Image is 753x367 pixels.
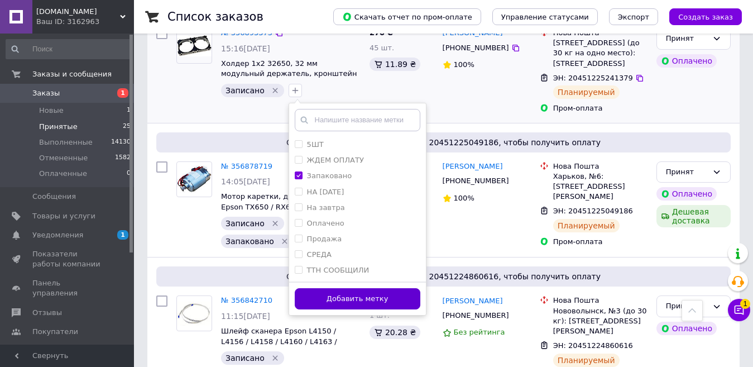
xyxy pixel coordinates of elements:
span: Отзывы [32,308,62,318]
label: СРЕДА [307,250,332,259]
span: ЭН: 20451225049186 [553,207,633,215]
span: Записано [226,219,265,228]
div: Ваш ID: 3162963 [36,17,134,27]
img: Фото товару [177,302,212,325]
h1: Список заказов [167,10,263,23]
img: Фото товару [177,165,212,193]
a: Фото товару [176,161,212,197]
img: Фото товару [177,35,212,56]
span: Показатели работы компании [32,249,103,269]
a: Фото товару [176,28,212,64]
div: Оплачено [656,187,717,201]
label: Запаковано [307,171,352,180]
span: Оплаченные [39,169,87,179]
span: Новые [39,106,64,116]
a: Создать заказ [658,12,742,21]
span: Print-zip.com.ua [36,7,120,17]
div: [PHONE_NUMBER] [440,174,511,188]
div: Оплачено [656,54,717,68]
span: Выполненные [39,137,93,147]
label: ТТН СООБЩИЛИ [307,266,370,274]
a: Фото товару [176,295,212,331]
button: Чат с покупателем1 [728,299,750,321]
span: Сообщения [32,192,76,202]
span: 15:16[DATE] [221,44,270,53]
span: Без рейтинга [454,328,505,336]
span: Принятые [39,122,78,132]
span: Заказы [32,88,60,98]
button: Скачать отчет по пром-оплате [333,8,481,25]
span: 14130 [111,137,131,147]
span: 11:15[DATE] [221,312,270,321]
span: Заказы и сообщения [32,69,112,79]
div: 20.28 ₴ [370,326,420,339]
div: Нова Пошта [553,161,648,171]
span: Товары и услуги [32,211,95,221]
button: Добавить метку [295,288,420,310]
svg: Удалить метку [271,86,280,95]
span: 0 [127,169,131,179]
label: 5ШТ [307,140,324,149]
div: Планируемый [553,85,620,99]
a: № 356842710 [221,296,272,304]
span: Записано [226,86,265,95]
span: Уведомления [32,230,83,240]
svg: Удалить метку [271,219,280,228]
button: Управление статусами [492,8,598,25]
input: Поиск [6,39,132,59]
div: Нововолынск, №3 (до 30 кг): [STREET_ADDRESS][PERSON_NAME] [553,306,648,337]
div: [PHONE_NUMBER] [440,308,511,323]
span: 1 [127,106,131,116]
label: НА [DATE] [307,188,344,196]
a: [PERSON_NAME] [443,296,503,307]
span: 100% [454,60,474,69]
svg: Удалить метку [271,354,280,363]
div: Харьков, №6: [STREET_ADDRESS][PERSON_NAME] [553,171,648,202]
span: 100% [454,194,474,202]
span: 1 [117,230,128,240]
a: Шлейф сканера Epson L4150 / L4156 / L4158 / L4160 / L4163 / L4165 / L4166 / 4150-85-17 [221,327,337,356]
span: Скачать отчет по пром-оплате [342,12,472,22]
div: [STREET_ADDRESS] (до 30 кг на одно место): [STREET_ADDRESS] [553,38,648,69]
div: Планируемый [553,219,620,232]
a: Мотор каретки, двигатель Original Epson TX650 / RX610 / RX615 / RX595 / RX585 / PMA840 / 2118164 ... [221,192,357,232]
input: Напишите название метки [295,109,420,131]
span: Экспорт [618,13,649,21]
span: Покупатели [32,327,78,337]
label: Оплачено [307,219,344,227]
div: [PHONE_NUMBER] [440,41,511,55]
span: Отмененные [39,153,88,163]
div: 11.89 ₴ [370,58,420,71]
div: Пром-оплата [553,237,648,247]
span: Управление статусами [501,13,589,21]
span: ЭН: 20451224860616 [553,341,633,350]
span: 1 [740,299,750,309]
div: Пром-оплата [553,103,648,113]
a: Холдер 1х2 32650, 32 мм модульный держатель, кронштейн ячейки для аккумуляторов [221,59,357,88]
span: Отправьте посылку по номеру ЭН 20451225049186, чтобы получить оплату [161,137,726,148]
div: Дешевая доставка [656,205,731,227]
span: Запаковано [226,237,274,246]
span: Записано [226,354,265,363]
div: Принят [666,33,708,45]
span: Отправьте посылку по номеру ЭН 20451224860616, чтобы получить оплату [161,271,726,282]
span: ЭН: 20451225241379 [553,74,633,82]
span: 14:05[DATE] [221,177,270,186]
div: Планируемый [553,354,620,367]
span: 45 шт. [370,44,394,52]
span: 1 [117,88,128,98]
button: Экспорт [609,8,658,25]
svg: Удалить метку [280,237,289,246]
span: Панель управления [32,278,103,298]
span: 25 [123,122,131,132]
a: [PERSON_NAME] [443,161,503,172]
a: № 356878719 [221,162,272,170]
div: Принят [666,166,708,178]
label: Продажа [307,235,342,243]
span: Создать заказ [678,13,733,21]
div: Оплачено [656,322,717,335]
div: Принят [666,301,708,312]
label: ЖДЕМ ОПЛАТУ [307,156,364,164]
